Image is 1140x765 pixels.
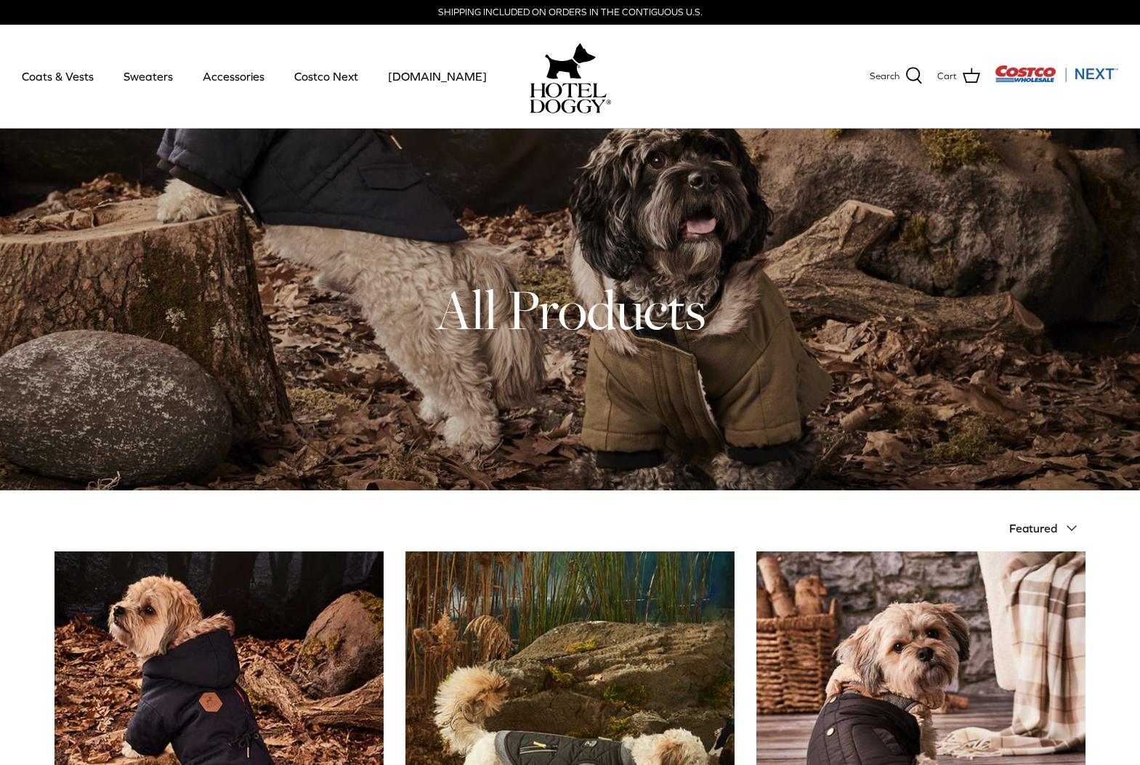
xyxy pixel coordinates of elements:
a: Accessories [190,52,278,101]
a: Search [870,67,923,86]
a: Coats & Vests [9,52,107,101]
a: [DOMAIN_NAME] [375,52,500,101]
a: Sweaters [110,52,186,101]
img: hoteldoggy.com [545,39,596,83]
span: Search [870,69,900,84]
h1: All Products [54,274,1086,345]
img: Costco Next [995,65,1118,83]
a: Costco Next [281,52,371,101]
button: Featured [1009,512,1086,544]
a: hoteldoggy.com hoteldoggycom [530,39,611,113]
img: hoteldoggycom [530,83,611,113]
a: Visit Costco Next [995,74,1118,85]
a: Cart [937,67,980,86]
span: Cart [937,69,957,84]
span: Featured [1009,522,1057,535]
